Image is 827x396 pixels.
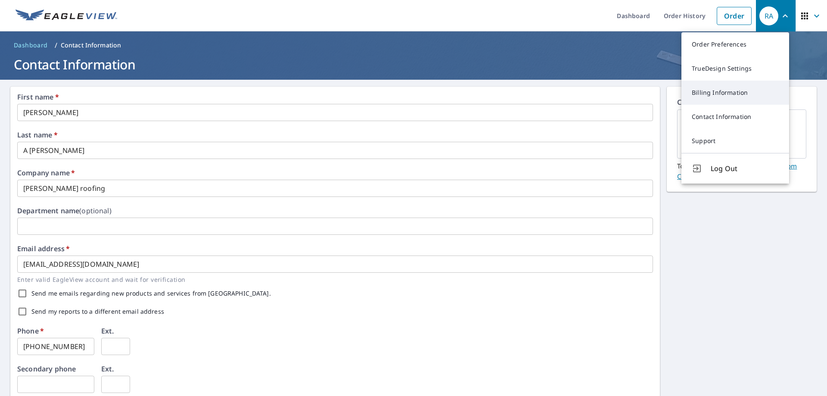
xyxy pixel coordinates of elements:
span: Dashboard [14,41,48,50]
label: Phone [17,327,44,334]
a: Order [717,7,752,25]
p: To change this image, go to the [677,159,806,181]
b: (optional) [79,206,112,215]
a: Support [681,129,789,153]
label: First name [17,94,59,100]
li: / [55,40,57,50]
img: EV Logo [16,9,117,22]
nav: breadcrumb [10,38,817,52]
a: TrueDesign Settings [681,56,789,81]
label: Send my reports to a different email address [31,309,164,315]
label: Email address [17,245,70,252]
a: Contact Information [681,105,789,129]
label: Send me emails regarding new products and services from [GEOGRAPHIC_DATA]. [31,290,271,296]
h1: Contact Information [10,56,817,73]
span: Log Out [711,163,779,174]
p: Enter valid EagleView account and wait for verification [17,274,647,284]
label: Ext. [101,365,114,372]
a: Dashboard [10,38,51,52]
a: Order Preferences [681,32,789,56]
p: Company Logo [677,97,806,109]
label: Company name [17,169,75,176]
label: Department name [17,207,112,214]
div: RA [759,6,778,25]
label: Last name [17,131,58,138]
button: Log Out [681,153,789,184]
label: Secondary phone [17,365,76,372]
label: Ext. [101,327,114,334]
p: Contact Information [61,41,121,50]
a: Billing Information [681,81,789,105]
